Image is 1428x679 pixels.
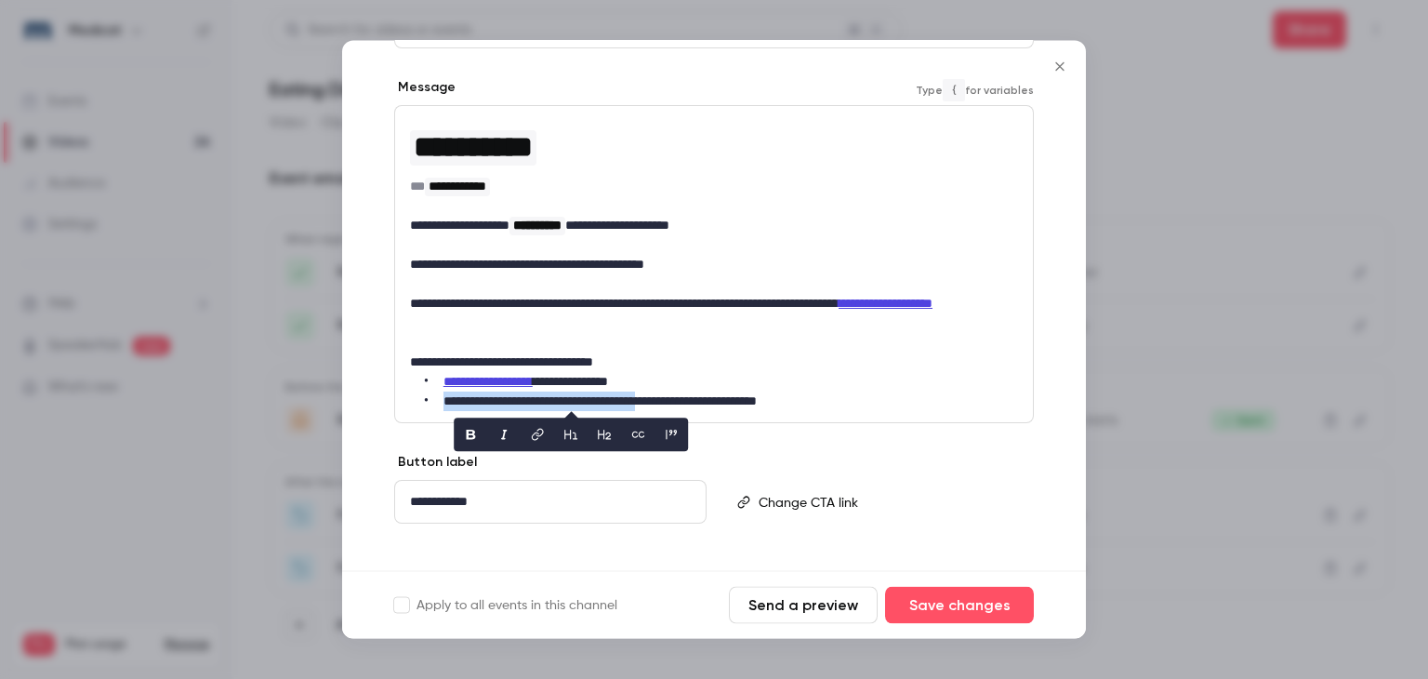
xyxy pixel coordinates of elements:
button: link [522,420,552,450]
label: Message [394,79,456,98]
button: Close [1041,48,1078,86]
button: Send a preview [729,587,878,624]
label: Button label [394,454,477,473]
button: Save changes [885,587,1034,624]
code: { [943,79,965,101]
button: blockquote [656,420,686,450]
button: bold [456,420,485,450]
div: editor [395,107,1033,423]
div: editor [751,482,1032,525]
div: editor [395,482,706,524]
span: Type for variables [916,79,1034,101]
label: Apply to all events in this channel [394,596,617,615]
button: italic [489,420,519,450]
